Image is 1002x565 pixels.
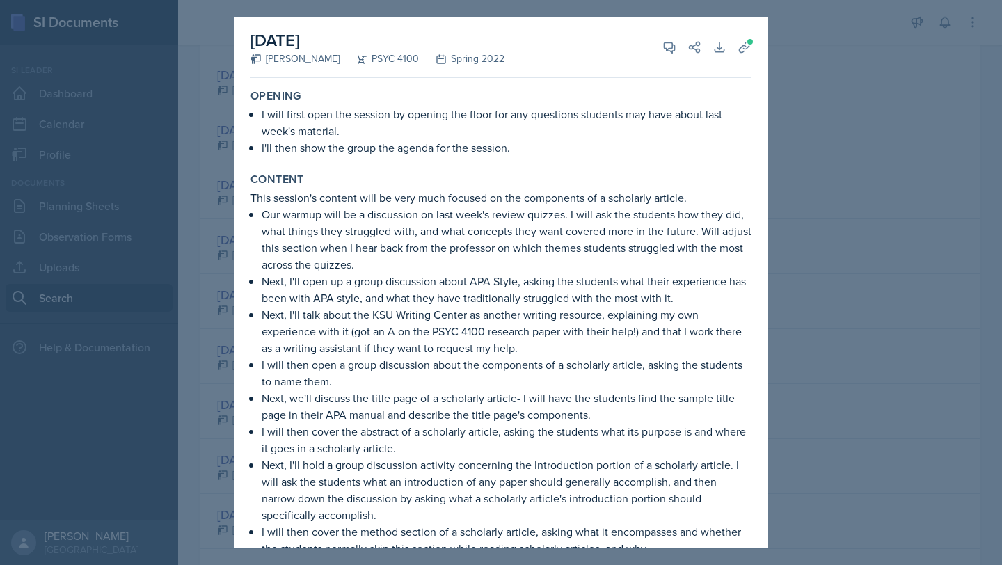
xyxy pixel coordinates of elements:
[262,356,751,390] p: I will then open a group discussion about the components of a scholarly article, asking the stude...
[250,189,751,206] p: This session's content will be very much focused on the components of a scholarly article.
[262,106,751,139] p: I will first open the session by opening the floor for any questions students may have about last...
[262,523,751,557] p: I will then cover the method section of a scholarly article, asking what it encompasses and wheth...
[262,139,751,156] p: I'll then show the group the agenda for the session.
[262,206,751,273] p: Our warmup will be a discussion on last week's review quizzes. I will ask the students how they d...
[419,51,504,66] div: Spring 2022
[262,423,751,456] p: I will then cover the abstract of a scholarly article, asking the students what its purpose is an...
[250,89,301,103] label: Opening
[250,28,504,53] h2: [DATE]
[250,51,340,66] div: [PERSON_NAME]
[262,306,751,356] p: Next, I'll talk about the KSU Writing Center as another writing resource, explaining my own exper...
[250,173,304,186] label: Content
[340,51,419,66] div: PSYC 4100
[262,390,751,423] p: Next, we'll discuss the title page of a scholarly article- I will have the students find the samp...
[262,456,751,523] p: Next, I'll hold a group discussion activity concerning the Introduction portion of a scholarly ar...
[262,273,751,306] p: Next, I'll open up a group discussion about APA Style, asking the students what their experience ...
